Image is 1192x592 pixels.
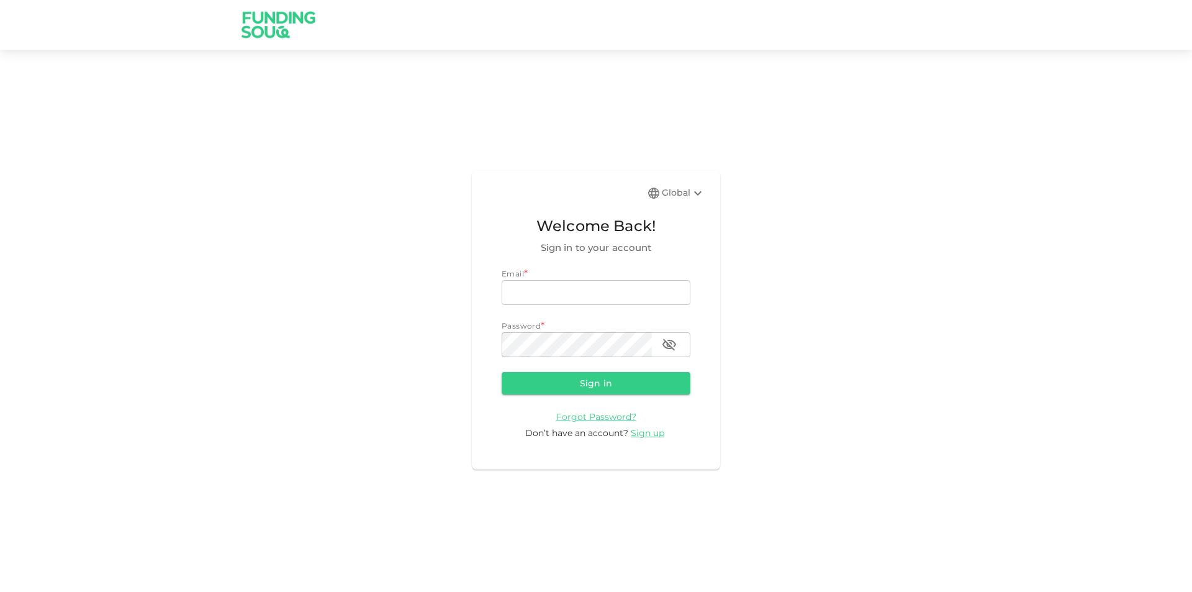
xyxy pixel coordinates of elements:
[502,240,690,255] span: Sign in to your account
[556,411,636,422] span: Forgot Password?
[502,214,690,238] span: Welcome Back!
[502,321,541,330] span: Password
[525,427,628,439] span: Don’t have an account?
[502,280,690,305] input: email
[631,427,664,439] span: Sign up
[662,186,705,201] div: Global
[502,269,524,278] span: Email
[502,332,652,357] input: password
[556,411,636,422] a: Forgot Password?
[502,372,690,394] button: Sign in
